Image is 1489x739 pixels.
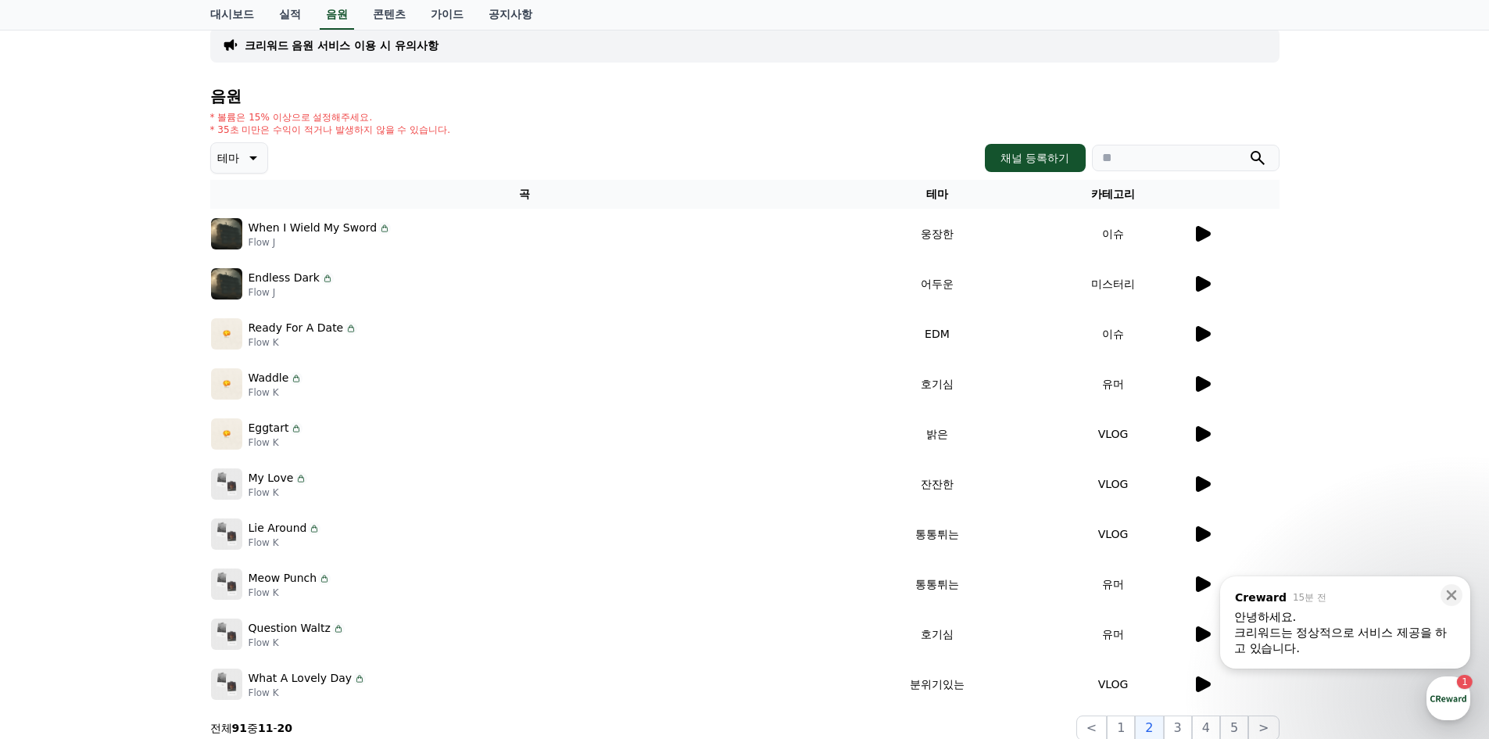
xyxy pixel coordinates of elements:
[5,496,103,535] a: 홈
[839,559,1034,609] td: 통통튀는
[249,236,392,249] p: Flow J
[839,359,1034,409] td: 호기심
[1035,259,1192,309] td: 미스터리
[249,370,289,386] p: Waddle
[249,436,303,449] p: Flow K
[839,259,1034,309] td: 어두운
[249,637,345,649] p: Flow K
[1035,509,1192,559] td: VLOG
[143,520,162,533] span: 대화
[839,180,1034,209] th: 테마
[210,180,840,209] th: 곡
[210,124,451,136] p: * 35초 미만은 수익이 적거나 발생하지 않을 수 있습니다.
[839,459,1034,509] td: 잔잔한
[249,220,378,236] p: When I Wield My Sword
[258,722,273,734] strong: 11
[1035,309,1192,359] td: 이슈
[1035,459,1192,509] td: VLOG
[245,38,438,53] a: 크리워드 음원 서비스 이용 시 유의사항
[210,111,451,124] p: * 볼륨은 15% 이상으로 설정해주세요.
[211,418,242,450] img: music
[249,520,307,536] p: Lie Around
[839,409,1034,459] td: 밝은
[249,336,358,349] p: Flow K
[249,486,308,499] p: Flow K
[1035,559,1192,609] td: 유머
[211,619,242,650] img: music
[210,142,268,174] button: 테마
[1035,609,1192,659] td: 유머
[249,587,331,599] p: Flow K
[211,368,242,400] img: music
[159,495,164,508] span: 1
[217,147,239,169] p: 테마
[985,144,1085,172] button: 채널 등록하기
[1035,180,1192,209] th: 카테고리
[249,270,320,286] p: Endless Dark
[839,309,1034,359] td: EDM
[211,569,242,600] img: music
[211,218,242,249] img: music
[839,509,1034,559] td: 통통튀는
[211,669,242,700] img: music
[1035,359,1192,409] td: 유머
[249,670,353,687] p: What A Lovely Day
[211,268,242,300] img: music
[211,468,242,500] img: music
[249,620,331,637] p: Question Waltz
[242,519,260,532] span: 설정
[249,470,294,486] p: My Love
[1035,409,1192,459] td: VLOG
[249,570,317,587] p: Meow Punch
[249,386,303,399] p: Flow K
[839,609,1034,659] td: 호기심
[277,722,292,734] strong: 20
[210,88,1280,105] h4: 음원
[1035,659,1192,709] td: VLOG
[249,687,367,699] p: Flow K
[249,420,289,436] p: Eggtart
[249,286,334,299] p: Flow J
[232,722,247,734] strong: 91
[210,720,293,736] p: 전체 중 -
[211,518,242,550] img: music
[839,209,1034,259] td: 웅장한
[211,318,242,350] img: music
[249,320,344,336] p: Ready For A Date
[202,496,300,535] a: 설정
[1035,209,1192,259] td: 이슈
[103,496,202,535] a: 1대화
[839,659,1034,709] td: 분위기있는
[249,536,321,549] p: Flow K
[49,519,59,532] span: 홈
